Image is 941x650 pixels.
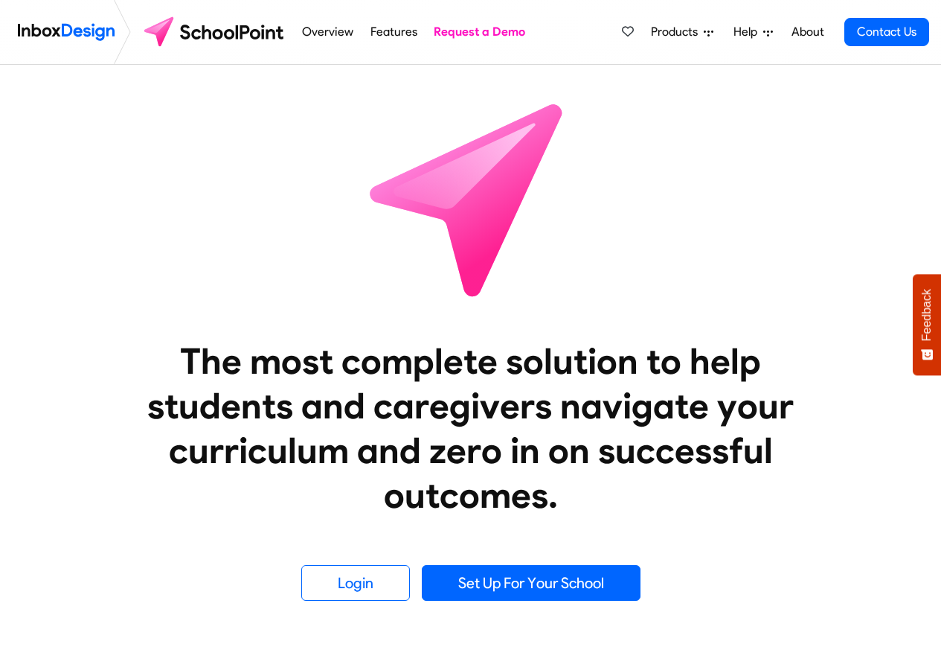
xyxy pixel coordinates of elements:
[366,17,421,47] a: Features
[301,565,410,601] a: Login
[422,565,640,601] a: Set Up For Your School
[920,289,934,341] span: Feedback
[913,274,941,375] button: Feedback - Show survey
[787,17,828,47] a: About
[118,339,824,517] heading: The most complete solution to help students and caregivers navigate your curriculum and zero in o...
[337,65,605,333] img: icon_schoolpoint.svg
[733,23,763,41] span: Help
[137,14,294,50] img: schoolpoint logo
[430,17,530,47] a: Request a Demo
[651,23,704,41] span: Products
[844,18,929,46] a: Contact Us
[298,17,358,47] a: Overview
[645,17,719,47] a: Products
[728,17,779,47] a: Help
